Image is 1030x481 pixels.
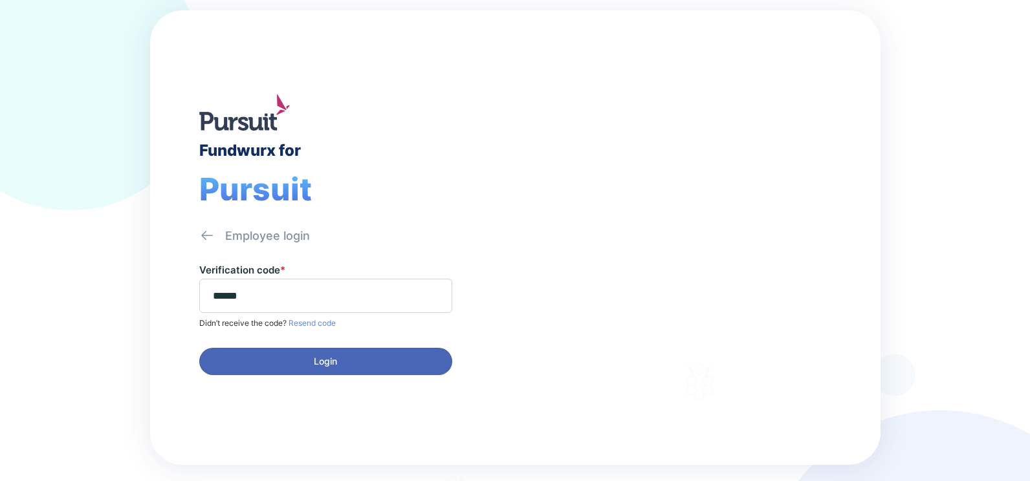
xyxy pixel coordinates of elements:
label: Verification code [199,264,285,276]
div: Welcome to [589,182,690,194]
span: Resend code [287,318,336,328]
span: Didn’t receive the code? [199,318,287,328]
button: Login [199,348,452,375]
div: Thank you for choosing Fundwurx as your partner in driving positive social impact! [589,257,811,293]
img: logo.jpg [199,94,290,131]
div: Fundwurx for [199,141,301,160]
div: Fundwurx [589,199,738,230]
span: Login [314,355,337,368]
span: Pursuit [199,170,312,208]
div: Employee login [225,228,310,244]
